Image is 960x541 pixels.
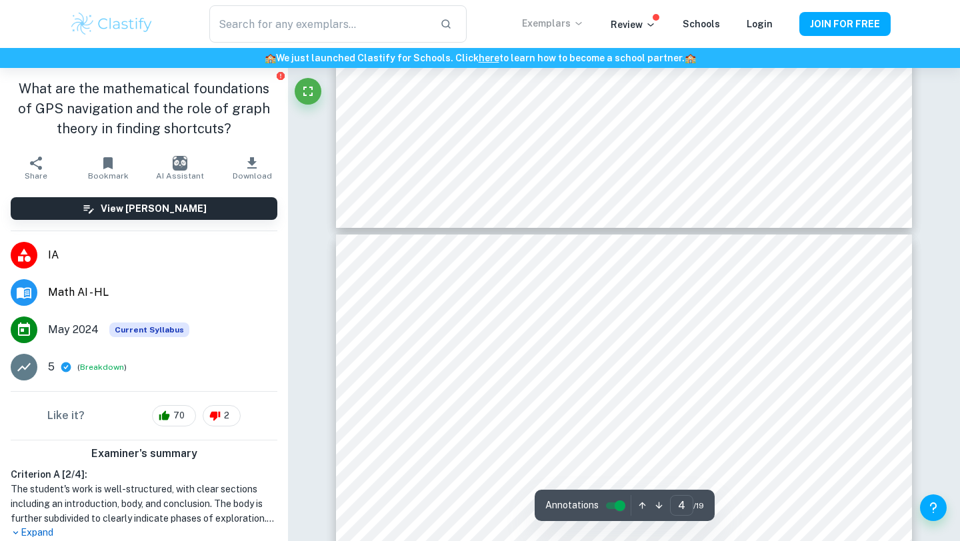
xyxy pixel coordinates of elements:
[144,149,216,187] button: AI Assistant
[48,284,277,300] span: Math AI - HL
[69,11,154,37] img: Clastify logo
[217,409,237,422] span: 2
[799,12,891,36] button: JOIN FOR FREE
[265,53,276,63] span: 🏫
[11,482,277,526] h1: The student's work is well-structured, with clear sections including an introduction, body, and c...
[203,405,241,426] div: 2
[80,361,124,373] button: Breakdown
[11,79,277,139] h1: What are the mathematical foundations of GPS navigation and the role of graph theory in finding s...
[611,17,656,32] p: Review
[693,500,704,512] span: / 19
[920,494,947,521] button: Help and Feedback
[48,322,99,338] span: May 2024
[233,171,272,181] span: Download
[3,51,957,65] h6: We just launched Clastify for Schools. Click to learn how to become a school partner.
[47,408,85,424] h6: Like it?
[479,53,499,63] a: here
[77,361,127,374] span: ( )
[747,19,773,29] a: Login
[166,409,192,422] span: 70
[11,467,277,482] h6: Criterion A [ 2 / 4 ]:
[25,171,47,181] span: Share
[295,78,321,105] button: Fullscreen
[11,526,277,540] p: Expand
[683,19,720,29] a: Schools
[109,322,189,337] span: Current Syllabus
[5,446,283,462] h6: Examiner's summary
[72,149,144,187] button: Bookmark
[48,359,55,375] p: 5
[101,201,207,216] h6: View [PERSON_NAME]
[11,197,277,220] button: View [PERSON_NAME]
[275,71,285,81] button: Report issue
[545,498,599,512] span: Annotations
[109,322,189,337] div: This exemplar is based on the current syllabus. Feel free to refer to it for inspiration/ideas wh...
[156,171,204,181] span: AI Assistant
[88,171,129,181] span: Bookmark
[209,5,429,43] input: Search for any exemplars...
[685,53,696,63] span: 🏫
[216,149,288,187] button: Download
[48,247,277,263] span: IA
[522,16,584,31] p: Exemplars
[173,156,187,171] img: AI Assistant
[152,405,196,426] div: 70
